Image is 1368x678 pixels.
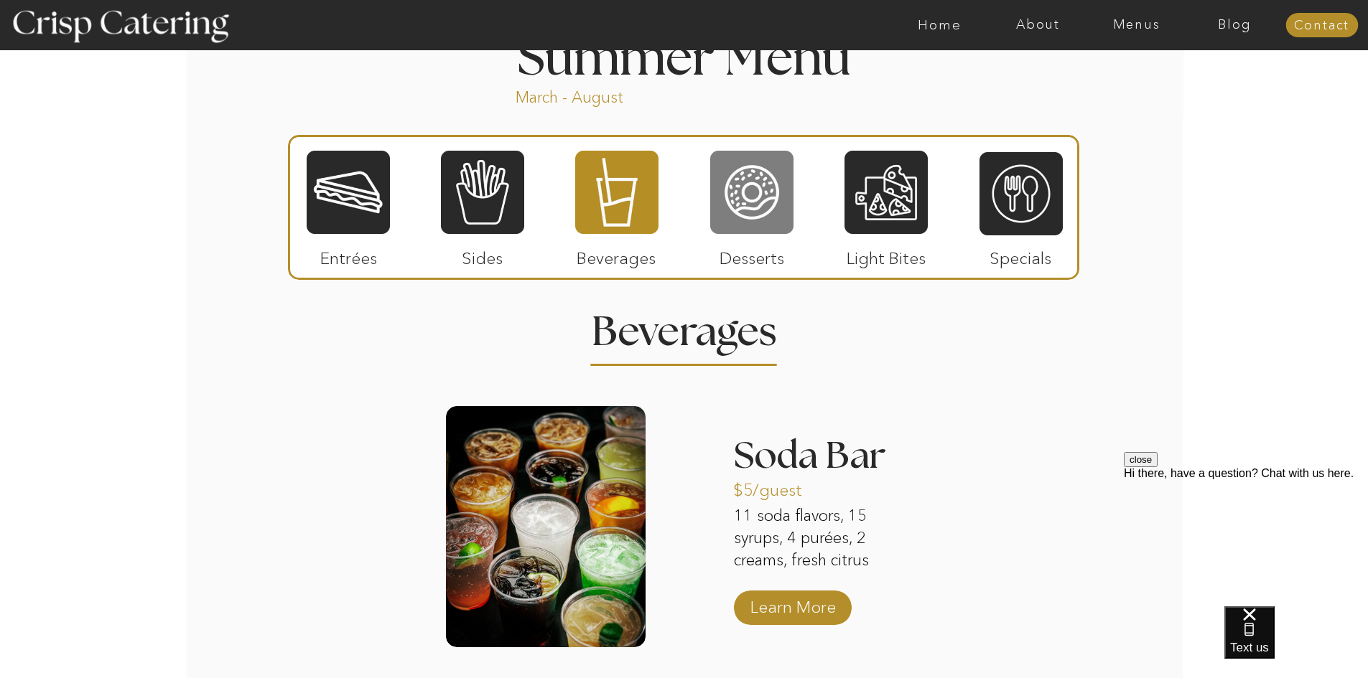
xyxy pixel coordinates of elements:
a: Home [890,18,989,32]
p: Specials [973,234,1069,276]
p: March - August [516,87,713,103]
a: Learn More [745,583,841,624]
p: Entrées [301,234,396,276]
p: Light Bites [839,234,934,276]
h1: Summer Menu [485,34,884,77]
p: Desserts [704,234,800,276]
p: Sides [434,234,530,276]
p: $5/guest [733,466,829,507]
a: Blog [1186,18,1284,32]
a: Contact [1285,19,1358,33]
iframe: podium webchat widget prompt [1124,452,1368,624]
h2: Beverages [591,312,778,340]
h3: Soda Bar [734,438,934,477]
a: Menus [1087,18,1186,32]
a: About [989,18,1087,32]
p: 11 soda flavors, 15 syrups, 4 purées, 2 creams, fresh citrus [734,505,913,574]
iframe: podium webchat widget bubble [1224,606,1368,678]
p: Beverages [569,234,664,276]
